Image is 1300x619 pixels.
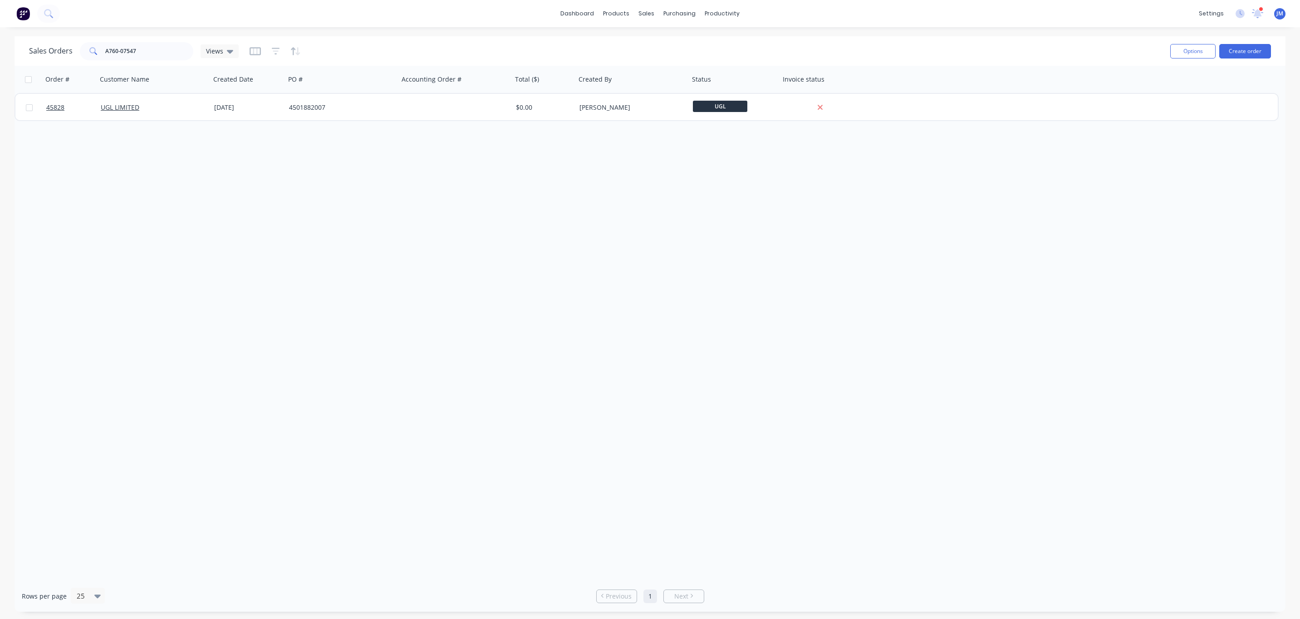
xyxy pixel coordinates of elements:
[593,590,708,603] ul: Pagination
[289,103,390,112] div: 4501882007
[45,75,69,84] div: Order #
[674,592,688,601] span: Next
[16,7,30,20] img: Factory
[659,7,700,20] div: purchasing
[783,75,824,84] div: Invoice status
[579,75,612,84] div: Created By
[643,590,657,603] a: Page 1 is your current page
[516,103,569,112] div: $0.00
[1194,7,1228,20] div: settings
[22,592,67,601] span: Rows per page
[402,75,461,84] div: Accounting Order #
[700,7,744,20] div: productivity
[664,592,704,601] a: Next page
[1276,10,1283,18] span: JM
[46,94,101,121] a: 45828
[579,103,680,112] div: [PERSON_NAME]
[29,47,73,55] h1: Sales Orders
[100,75,149,84] div: Customer Name
[634,7,659,20] div: sales
[213,75,253,84] div: Created Date
[515,75,539,84] div: Total ($)
[598,7,634,20] div: products
[105,42,194,60] input: Search...
[206,46,223,56] span: Views
[556,7,598,20] a: dashboard
[288,75,303,84] div: PO #
[214,103,282,112] div: [DATE]
[693,101,747,112] span: UGL
[606,592,632,601] span: Previous
[597,592,637,601] a: Previous page
[1170,44,1216,58] button: Options
[1219,44,1271,58] button: Create order
[46,103,64,112] span: 45828
[101,103,139,112] a: UGL LIMITED
[692,75,711,84] div: Status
